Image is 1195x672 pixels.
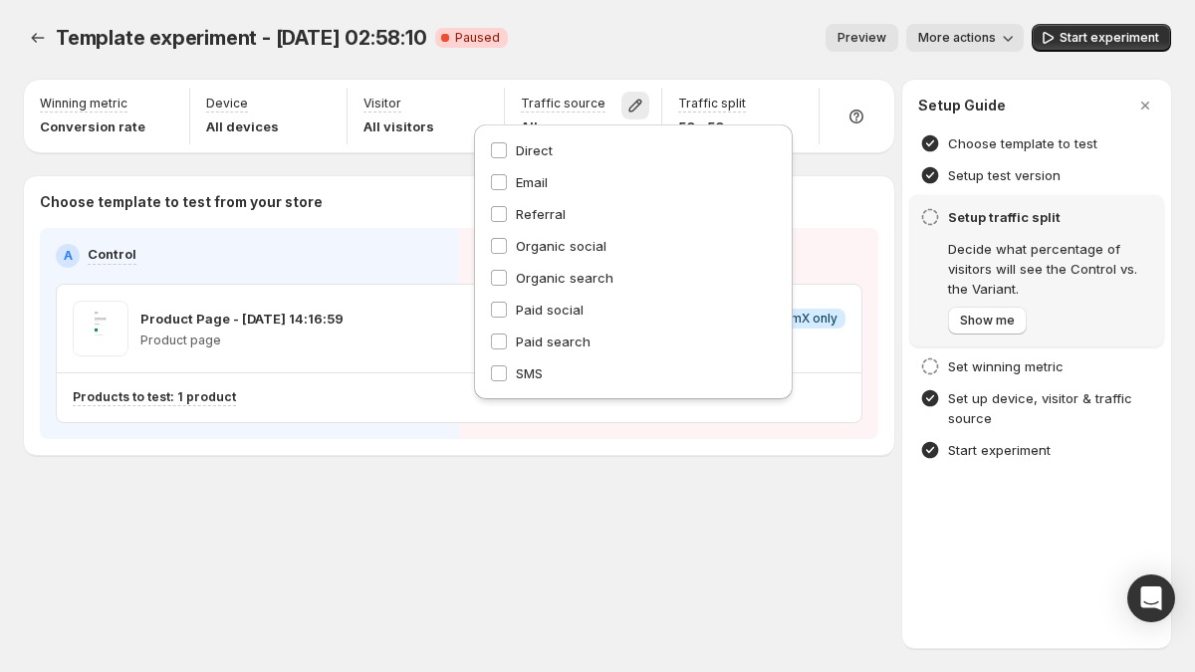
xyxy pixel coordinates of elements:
p: Visitor [363,96,401,112]
div: Open Intercom Messenger [1127,574,1175,622]
p: All sources [521,116,605,136]
h4: Set winning metric [948,356,1064,376]
button: Experiments [24,24,52,52]
span: More actions [918,30,996,46]
h3: Setup Guide [918,96,1006,115]
span: Referral [516,206,566,222]
span: SMS [516,365,543,381]
p: Conversion rate [40,116,145,136]
p: All visitors [363,116,434,136]
button: Preview [826,24,898,52]
span: Organic social [516,238,606,254]
p: Control [88,244,136,264]
span: Preview [837,30,886,46]
h4: Start experiment [948,440,1051,460]
h4: Setup traffic split [948,207,1153,227]
span: GemX only [774,311,837,327]
h4: Set up device, visitor & traffic source [948,388,1153,428]
p: Traffic source [521,96,605,112]
h4: Choose template to test [948,133,1097,153]
button: More actions [906,24,1024,52]
span: Email [516,174,548,190]
span: Direct [516,142,553,158]
p: Product page [140,333,344,348]
h4: Setup test version [948,165,1061,185]
p: Decide what percentage of visitors will see the Control vs. the Variant. [948,239,1153,299]
p: Product Page - [DATE] 14:16:59 [140,309,344,329]
p: 50 - 50 [678,116,746,136]
span: Organic search [516,270,613,286]
h2: A [64,248,73,264]
span: Template experiment - [DATE] 02:58:10 [56,26,427,50]
button: Show me [948,307,1027,335]
span: Paid search [516,334,591,349]
p: Device [206,96,248,112]
span: Paid social [516,302,584,318]
span: Start experiment [1060,30,1159,46]
span: Show me [960,313,1015,329]
img: Product Page - Aug 13, 14:16:59 [73,301,128,356]
p: Winning metric [40,96,127,112]
p: All devices [206,116,279,136]
button: Start experiment [1032,24,1171,52]
p: Choose template to test from your store [40,192,878,212]
p: Traffic split [678,96,746,112]
p: Products to test: 1 product [73,389,236,405]
span: Paused [455,30,500,46]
